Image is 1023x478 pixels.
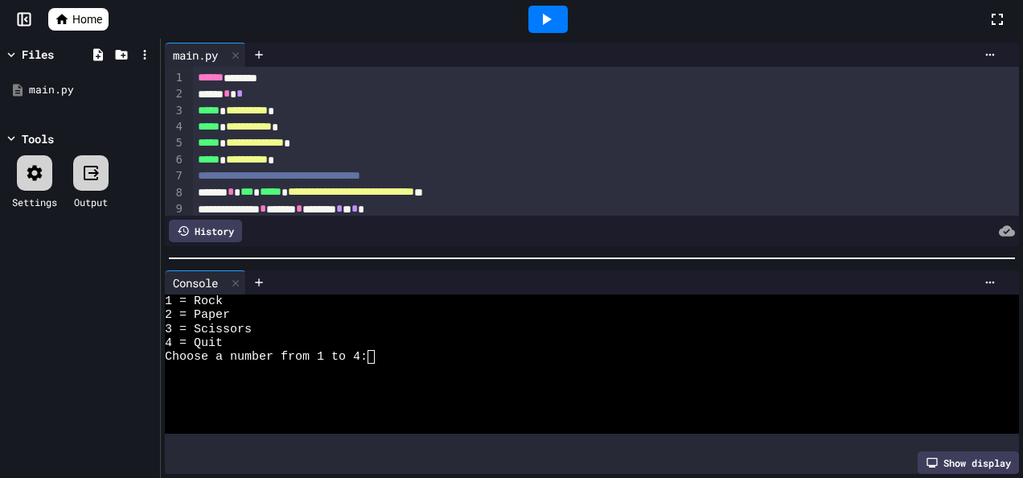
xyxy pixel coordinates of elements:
[165,86,185,102] div: 2
[72,11,102,27] span: Home
[165,43,246,67] div: main.py
[48,8,109,31] a: Home
[165,308,230,322] span: 2 = Paper
[165,295,223,308] span: 1 = Rock
[22,46,54,63] div: Files
[165,270,246,295] div: Console
[74,195,108,209] div: Output
[165,185,185,201] div: 8
[165,119,185,135] div: 4
[889,344,1007,412] iframe: chat widget
[169,220,242,242] div: History
[955,414,1007,462] iframe: chat widget
[165,70,185,86] div: 1
[22,130,54,147] div: Tools
[165,168,185,184] div: 7
[918,451,1019,474] div: Show display
[165,103,185,119] div: 3
[165,336,223,350] span: 4 = Quit
[165,274,226,291] div: Console
[165,350,368,364] span: Choose a number from 1 to 4:
[165,152,185,168] div: 6
[165,201,185,217] div: 9
[29,82,154,98] div: main.py
[165,323,252,336] span: 3 = Scissors
[165,47,226,64] div: main.py
[12,195,57,209] div: Settings
[165,135,185,151] div: 5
